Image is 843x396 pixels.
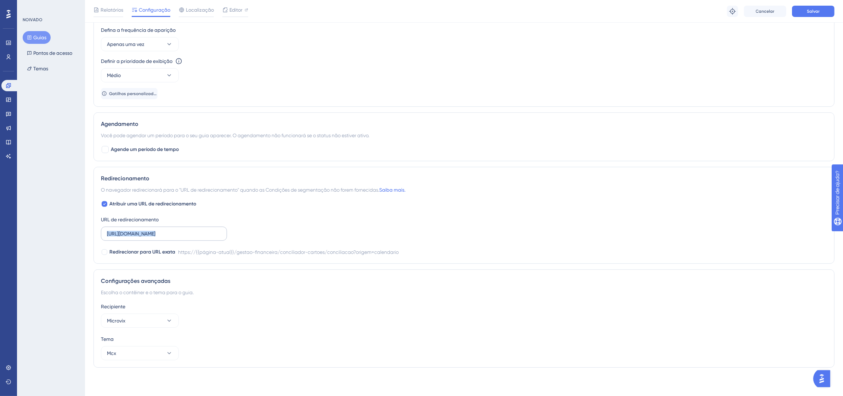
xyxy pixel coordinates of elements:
font: Mcx [107,350,116,356]
font: Cancelar [756,9,775,14]
font: Recipiente [101,304,125,309]
font: URL de redirecionamento [101,217,159,222]
button: Apenas uma vez [101,37,179,51]
input: https://www.example.com/ [107,230,221,238]
font: Localização [186,7,214,13]
font: Apenas uma vez [107,41,144,47]
font: Redirecionamento [101,175,149,182]
font: https://{{página-atual}}/gestao-financeira/conciliador-cartoes/conciliacao?origem=calendario [178,249,399,255]
button: Salvar [792,6,835,17]
font: O navegador redirecionará para o "URL de redirecionamento" quando as Condições de segmentação não... [101,187,379,193]
font: Atribuir uma URL de redirecionamento [109,201,196,207]
font: NOIVADO [23,17,42,22]
font: Agende um período de tempo [111,146,179,152]
button: Cancelar [744,6,786,17]
button: Guias [23,31,51,44]
button: Gatilhos personalizados [101,88,158,99]
a: Saiba mais. [379,187,405,193]
font: Definir a prioridade de exibição [101,58,172,64]
font: Salvar [807,9,820,14]
font: Escolha o contêiner e o tema para o guia. [101,290,194,295]
font: Configuração [139,7,170,13]
button: Médio [101,68,179,82]
font: Microvix [107,318,125,324]
font: Médio [107,72,121,78]
iframe: Iniciador do Assistente de IA do UserGuiding [813,368,835,389]
font: Tema [101,336,114,342]
font: Precisar de ajuda? [17,3,61,8]
font: Temas [33,66,48,71]
font: Guias [33,35,46,40]
font: Defina a frequência de aparição [101,27,176,33]
font: Gatilhos personalizados [109,91,158,96]
font: Configurações avançadas [101,278,170,284]
button: Mcx [101,346,179,360]
font: Redirecionar para URL exata [109,249,175,255]
font: Agendamento [101,121,138,127]
button: Pontos de acesso [23,47,76,59]
button: Temas [23,62,52,75]
font: Você pode agendar um período para o seu guia aparecer. O agendamento não funcionará se o status n... [101,133,369,138]
font: Editor [229,7,243,13]
button: Microvix [101,314,179,328]
font: Pontos de acesso [33,50,72,56]
font: Relatórios [101,7,123,13]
